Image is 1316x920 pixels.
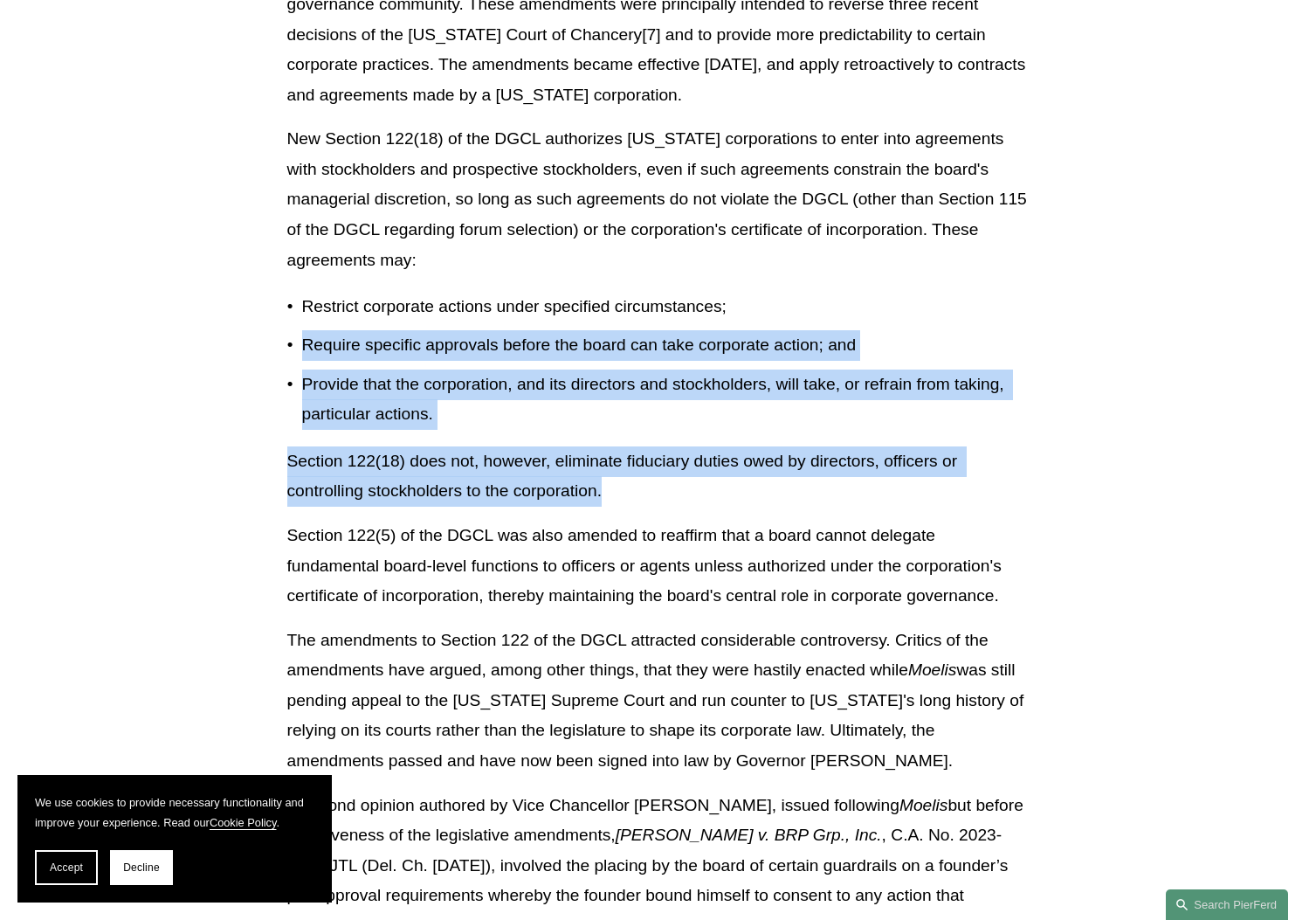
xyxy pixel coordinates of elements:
[899,796,947,814] em: Moelis
[302,292,1030,322] p: Restrict corporate actions under specified circumstances;
[50,861,83,874] span: Accept
[287,521,1030,612] p: Section 122(5) of the DGCL was also amended to reaffirm that a board cannot delegate fundamental ...
[17,775,332,903] section: Cookie banner
[210,816,277,829] a: Cookie Policy
[287,626,1030,777] p: The amendments to Section 122 of the DGCL attracted considerable controversy. Critics of the amen...
[616,826,882,844] em: [PERSON_NAME] v. BRP Grp., Inc.
[110,850,173,885] button: Decline
[35,792,314,833] p: We use cookies to provide necessary functionality and improve your experience. Read our .
[287,446,1030,507] p: Section 122(18) does not, however, eliminate fiduciary duties owed by directors, officers or cont...
[908,661,956,679] em: Moelis
[123,861,160,874] span: Decline
[302,370,1030,430] p: Provide that the corporation, and its directors and stockholders, will take, or refrain from taki...
[302,330,1030,361] p: Require specific approvals before the board can take corporate action; and
[287,124,1030,275] p: New Section 122(18) of the DGCL authorizes [US_STATE] corporations to enter into agreements with ...
[35,850,98,885] button: Accept
[1166,889,1288,920] a: Search this site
